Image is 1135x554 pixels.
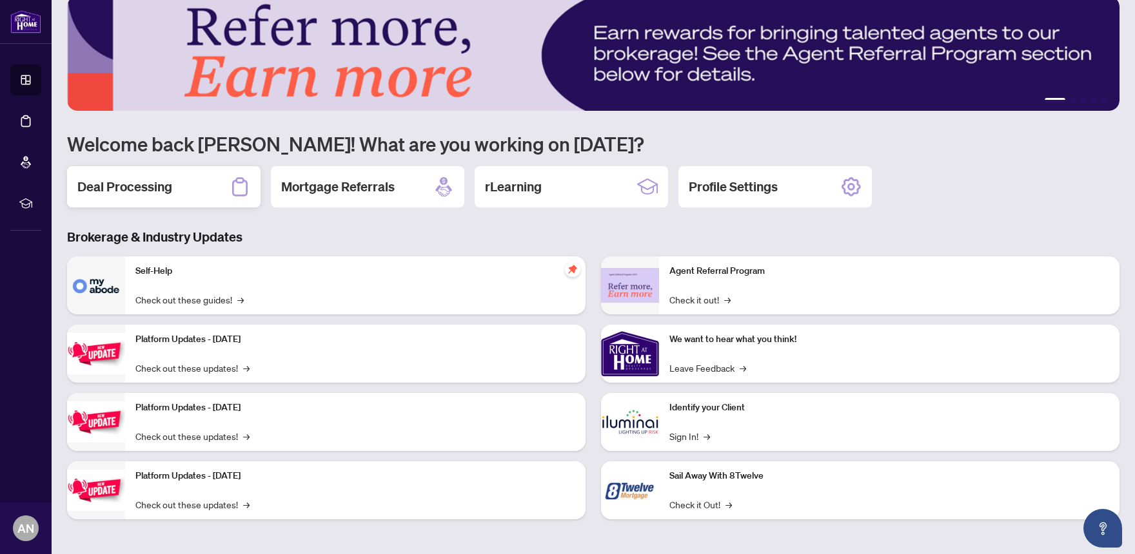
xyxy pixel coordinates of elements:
img: Self-Help [67,256,125,314]
span: → [243,429,250,443]
img: Platform Updates - June 23, 2025 [67,470,125,510]
h2: rLearning [485,178,542,196]
span: → [237,292,244,307]
p: Platform Updates - [DATE] [135,332,575,347]
button: 2 [1071,98,1076,103]
img: Agent Referral Program [601,268,659,303]
a: Check out these guides!→ [135,292,244,307]
a: Leave Feedback→ [669,361,746,375]
img: Platform Updates - July 8, 2025 [67,401,125,442]
img: Identify your Client [601,393,659,451]
h2: Profile Settings [689,178,778,196]
span: → [740,361,746,375]
h1: Welcome back [PERSON_NAME]! What are you working on [DATE]? [67,131,1120,156]
button: 4 [1091,98,1096,103]
a: Check out these updates!→ [135,361,250,375]
img: logo [10,10,41,33]
a: Check it Out!→ [669,497,732,511]
button: Open asap [1083,509,1122,548]
span: → [725,497,732,511]
a: Check out these updates!→ [135,429,250,443]
a: Sign In!→ [669,429,710,443]
h2: Mortgage Referrals [281,178,395,196]
img: Platform Updates - July 21, 2025 [67,333,125,374]
p: Platform Updates - [DATE] [135,469,575,483]
img: We want to hear what you think! [601,325,659,383]
span: → [724,292,731,307]
button: 1 [1045,98,1065,103]
p: Platform Updates - [DATE] [135,401,575,415]
h3: Brokerage & Industry Updates [67,228,1120,246]
button: 5 [1101,98,1107,103]
a: Check it out!→ [669,292,731,307]
p: Agent Referral Program [669,264,1109,278]
span: → [704,429,710,443]
p: We want to hear what you think! [669,332,1109,347]
span: → [243,361,250,375]
span: AN [17,519,34,537]
a: Check out these updates!→ [135,497,250,511]
span: → [243,497,250,511]
button: 3 [1081,98,1086,103]
p: Sail Away With 8Twelve [669,469,1109,483]
span: pushpin [565,262,580,277]
img: Sail Away With 8Twelve [601,461,659,519]
p: Self-Help [135,264,575,278]
p: Identify your Client [669,401,1109,415]
h2: Deal Processing [77,178,172,196]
